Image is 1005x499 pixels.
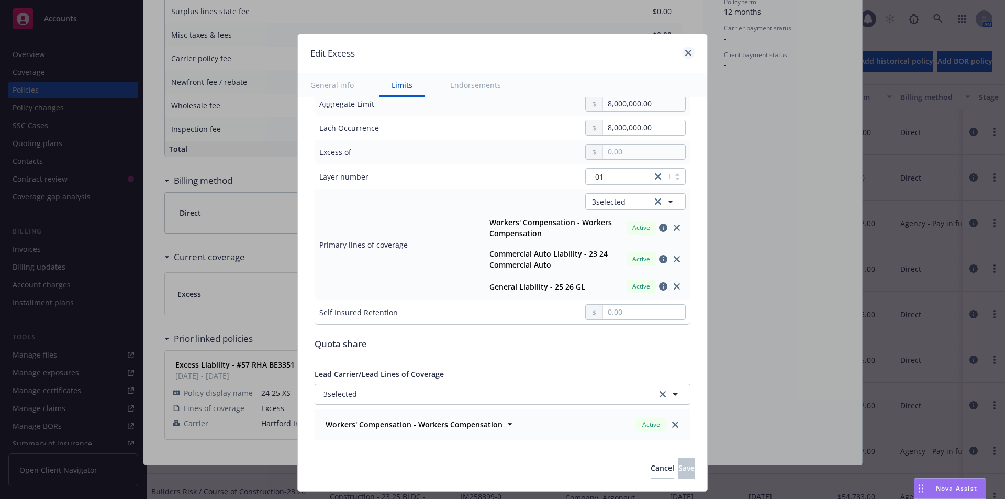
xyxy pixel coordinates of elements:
[671,280,683,293] a: close
[438,73,513,97] button: Endorsements
[656,388,669,401] a: clear selection
[319,239,408,250] div: Primary lines of coverage
[319,171,368,182] div: Layer number
[914,478,986,499] button: Nova Assist
[298,73,366,97] button: General info
[585,193,686,210] button: 3selectedclear selection
[641,420,662,429] span: Active
[651,458,674,479] button: Cancel
[631,223,652,232] span: Active
[631,254,652,264] span: Active
[489,217,612,238] strong: Workers' Compensation - Workers Compensation
[652,195,664,208] a: clear selection
[323,389,357,400] span: 3 selected
[603,145,685,159] input: 0.00
[326,419,502,429] strong: Workers' Compensation - Workers Compensation
[914,479,928,498] div: Drag to move
[595,171,604,182] span: 01
[671,253,683,265] a: close
[319,147,351,158] div: Excess of
[603,120,685,135] input: 0.00
[669,418,682,431] a: close
[603,96,685,111] input: 0.00
[682,47,695,59] a: close
[489,282,585,292] strong: General Liability - 25 26 GL
[319,307,398,318] div: Self Insured Retention
[315,337,690,351] div: Quota share
[315,369,444,379] span: Lead Carrier/Lead Lines of Coverage
[379,73,425,97] button: Limits
[592,196,626,207] span: 3 selected
[936,484,977,493] span: Nova Assist
[631,282,652,291] span: Active
[651,463,674,473] span: Cancel
[310,47,355,60] h1: Edit Excess
[678,463,695,473] span: Save
[652,170,664,183] a: close
[678,458,695,479] button: Save
[315,384,690,405] button: 3selectedclear selection
[591,171,646,182] span: 01
[319,98,374,109] div: Aggregate Limit
[489,249,608,270] strong: Commercial Auto Liability - 23 24 Commercial Auto
[319,123,379,134] div: Each Occurrence
[603,305,685,319] input: 0.00
[671,221,683,234] a: close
